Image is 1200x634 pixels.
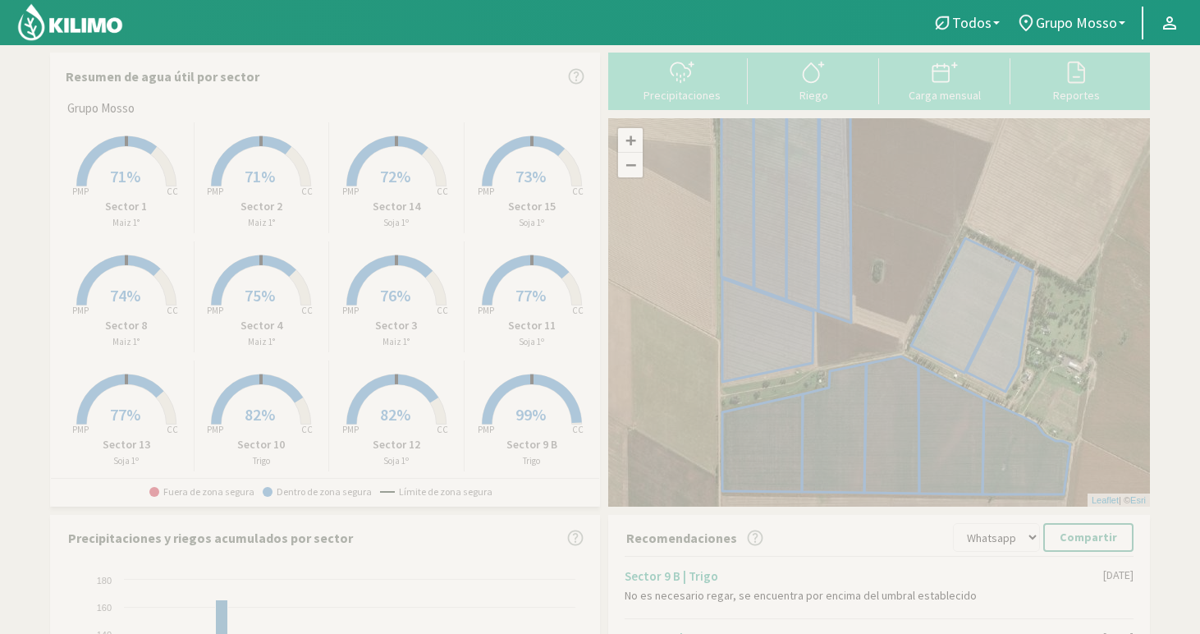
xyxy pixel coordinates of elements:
[478,305,494,316] tspan: PMP
[380,486,492,498] span: Límite de zona segura
[342,424,359,435] tspan: PMP
[1036,14,1117,31] span: Grupo Mosso
[195,198,329,215] p: Sector 2
[884,90,1005,101] div: Carga mensual
[465,335,600,349] p: Soja 1º
[437,305,448,316] tspan: CC
[59,436,194,453] p: Sector 13
[195,436,329,453] p: Sector 10
[59,454,194,468] p: Soja 1º
[625,568,1103,584] div: Sector 9 B | Trigo
[207,424,223,435] tspan: PMP
[149,486,254,498] span: Fuera de zona segura
[167,186,178,197] tspan: CC
[1015,90,1137,101] div: Reportes
[16,2,124,42] img: Kilimo
[329,436,464,453] p: Sector 12
[437,186,448,197] tspan: CC
[97,603,112,613] text: 160
[1060,528,1117,547] p: Compartir
[618,153,643,177] a: Zoom out
[748,58,879,102] button: Riego
[68,528,353,548] p: Precipitaciones y riegos acumulados por sector
[380,285,410,306] span: 76%
[437,424,448,435] tspan: CC
[515,404,546,425] span: 99%
[72,305,89,316] tspan: PMP
[302,424,314,435] tspan: CC
[380,166,410,186] span: 72%
[572,305,584,316] tspan: CC
[302,305,314,316] tspan: CC
[72,424,89,435] tspan: PMP
[572,424,584,435] tspan: CC
[59,317,194,334] p: Sector 8
[59,216,194,230] p: Maiz 1°
[515,285,546,306] span: 77%
[1043,523,1134,552] button: Compartir
[110,285,140,306] span: 74%
[380,404,410,425] span: 82%
[329,216,464,230] p: Soja 1º
[465,454,600,468] p: Trigo
[478,424,494,435] tspan: PMP
[59,335,194,349] p: Maiz 1°
[195,454,329,468] p: Trigo
[1092,495,1119,505] a: Leaflet
[342,305,359,316] tspan: PMP
[465,198,600,215] p: Sector 15
[97,576,112,586] text: 180
[342,186,359,197] tspan: PMP
[621,90,743,101] div: Precipitaciones
[245,404,275,425] span: 82%
[167,305,178,316] tspan: CC
[329,454,464,468] p: Soja 1º
[572,186,584,197] tspan: CC
[263,486,372,498] span: Dentro de zona segura
[626,528,737,548] p: Recomendaciones
[167,424,178,435] tspan: CC
[515,166,546,186] span: 73%
[195,317,329,334] p: Sector 4
[67,99,135,118] span: Grupo Mosso
[302,186,314,197] tspan: CC
[1130,495,1146,505] a: Esri
[1103,568,1134,582] div: [DATE]
[110,166,140,186] span: 71%
[616,58,748,102] button: Precipitaciones
[465,216,600,230] p: Soja 1º
[329,198,464,215] p: Sector 14
[195,216,329,230] p: Maiz 1°
[245,285,275,306] span: 75%
[1010,58,1142,102] button: Reportes
[879,58,1010,102] button: Carga mensual
[207,305,223,316] tspan: PMP
[207,186,223,197] tspan: PMP
[72,186,89,197] tspan: PMP
[465,436,600,453] p: Sector 9 B
[618,128,643,153] a: Zoom in
[329,317,464,334] p: Sector 3
[59,198,194,215] p: Sector 1
[952,14,992,31] span: Todos
[478,186,494,197] tspan: PMP
[329,335,464,349] p: Maiz 1°
[1088,494,1150,508] div: | ©
[625,589,1103,603] div: No es necesario regar, se encuentra por encima del umbral establecido
[245,166,275,186] span: 71%
[195,335,329,349] p: Maiz 1°
[110,404,140,425] span: 77%
[753,90,874,101] div: Riego
[465,317,600,334] p: Sector 11
[66,67,259,86] p: Resumen de agua útil por sector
